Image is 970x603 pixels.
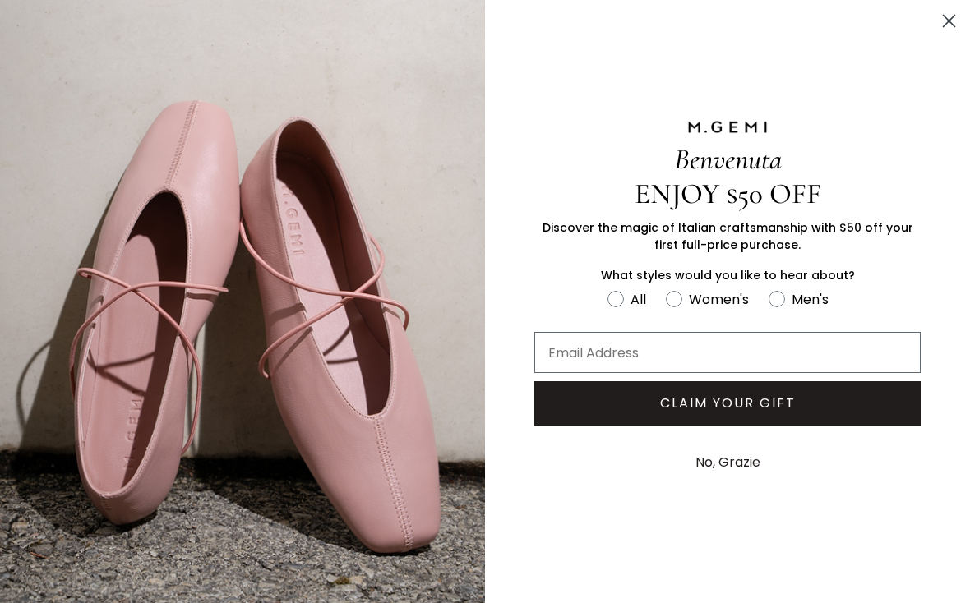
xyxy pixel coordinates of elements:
div: Men's [792,289,829,310]
span: What styles would you like to hear about? [601,267,855,283]
button: Close dialog [935,7,963,35]
button: CLAIM YOUR GIFT [534,381,921,426]
div: All [630,289,646,310]
span: ENJOY $50 OFF [635,177,821,211]
span: Benvenuta [674,142,782,177]
button: No, Grazie [687,442,769,483]
input: Email Address [534,332,921,373]
span: Discover the magic of Italian craftsmanship with $50 off your first full-price purchase. [543,219,913,253]
div: Women's [689,289,749,310]
img: M.GEMI [686,120,769,135]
